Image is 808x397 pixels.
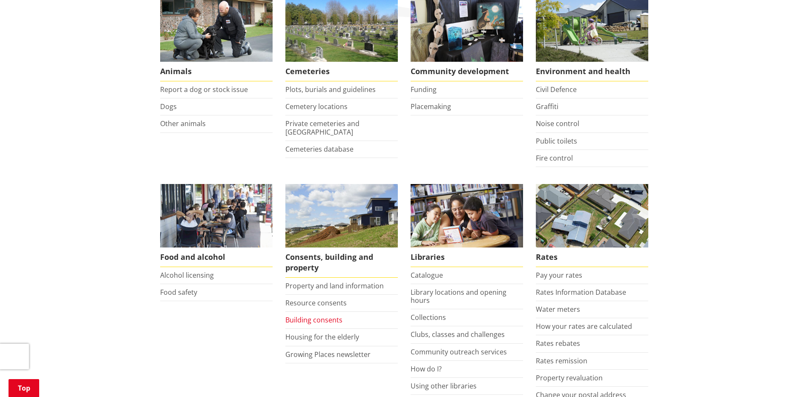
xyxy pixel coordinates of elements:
a: Pay your rates [536,270,582,280]
a: Rates Information Database [536,288,626,297]
iframe: Messenger Launcher [769,361,799,392]
span: Animals [160,62,273,81]
a: How do I? [411,364,442,374]
a: Private cemeteries and [GEOGRAPHIC_DATA] [285,119,359,136]
a: Growing Places newsletter [285,350,371,359]
a: Building consents [285,315,342,325]
a: Housing for the elderly [285,332,359,342]
a: Water meters [536,305,580,314]
a: Fire control [536,153,573,163]
a: Rates remission [536,356,587,365]
a: Collections [411,313,446,322]
a: Library locations and opening hours [411,288,506,305]
a: Pay your rates online Rates [536,184,648,267]
img: Food and Alcohol in the Waikato [160,184,273,247]
a: Property revaluation [536,373,603,383]
a: Funding [411,85,437,94]
a: Other animals [160,119,206,128]
a: Civil Defence [536,85,577,94]
a: Cemeteries database [285,144,354,154]
img: Land and property thumbnail [285,184,398,247]
a: Food and Alcohol in the Waikato Food and alcohol [160,184,273,267]
a: Clubs, classes and challenges [411,330,505,339]
a: Catalogue [411,270,443,280]
a: Report a dog or stock issue [160,85,248,94]
a: Dogs [160,102,177,111]
a: Food safety [160,288,197,297]
a: Library membership is free to everyone who lives in the Waikato district. Libraries [411,184,523,267]
a: Noise control [536,119,579,128]
span: Libraries [411,247,523,267]
a: How your rates are calculated [536,322,632,331]
img: Waikato District Council libraries [411,184,523,247]
a: Placemaking [411,102,451,111]
a: Cemetery locations [285,102,348,111]
span: Rates [536,247,648,267]
span: Food and alcohol [160,247,273,267]
a: Alcohol licensing [160,270,214,280]
a: Community outreach services [411,347,507,357]
span: Cemeteries [285,62,398,81]
a: Graffiti [536,102,558,111]
img: Rates-thumbnail [536,184,648,247]
a: Using other libraries [411,381,477,391]
a: New Pokeno housing development Consents, building and property [285,184,398,278]
span: Environment and health [536,62,648,81]
a: Resource consents [285,298,347,308]
a: Top [9,379,39,397]
span: Community development [411,62,523,81]
a: Public toilets [536,136,577,146]
a: Plots, burials and guidelines [285,85,376,94]
a: Property and land information [285,281,384,291]
span: Consents, building and property [285,247,398,278]
a: Rates rebates [536,339,580,348]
